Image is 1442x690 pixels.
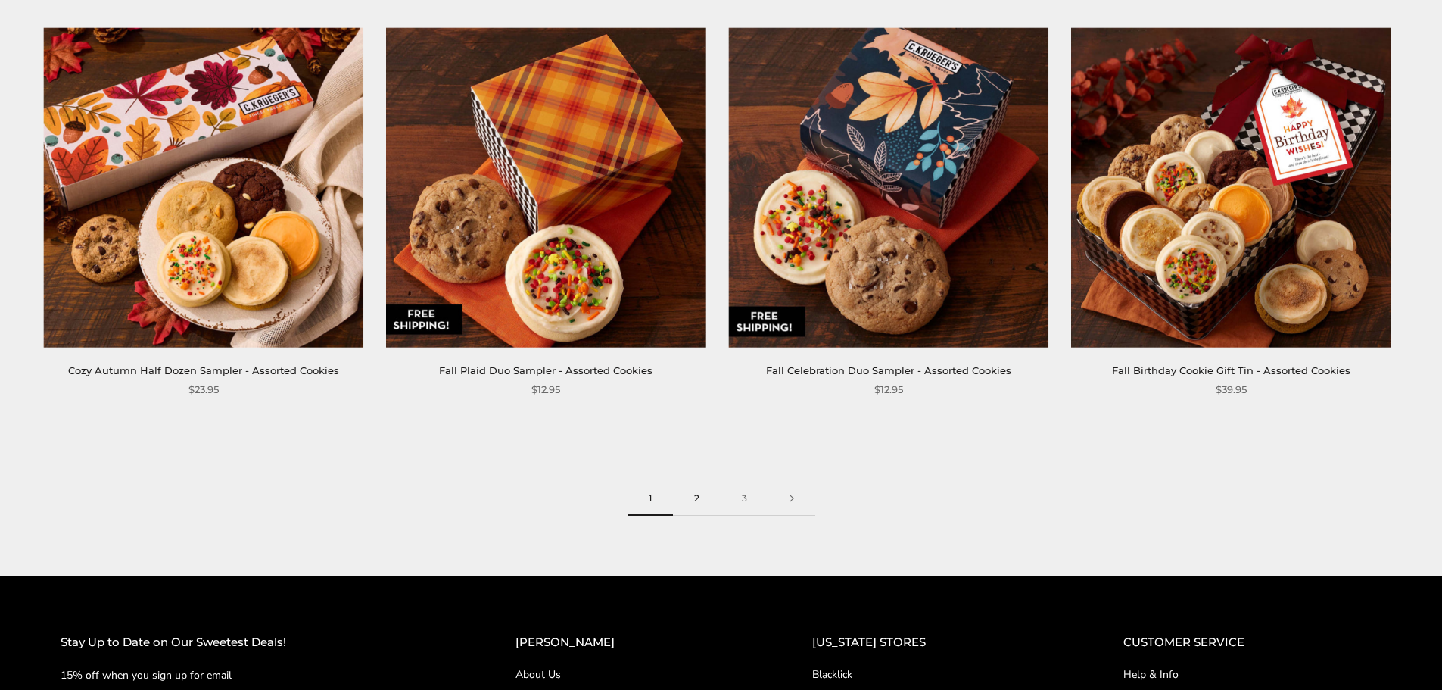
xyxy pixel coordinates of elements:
img: Fall Celebration Duo Sampler - Assorted Cookies [729,27,1048,347]
a: About Us [515,667,752,682]
a: 2 [673,482,721,516]
a: Fall Birthday Cookie Gift Tin - Assorted Cookies [1112,364,1350,376]
a: 3 [721,482,768,516]
img: Cozy Autumn Half Dozen Sampler - Assorted Cookies [44,27,363,347]
a: Blacklick [812,667,1063,682]
span: $39.95 [1216,382,1247,398]
a: Cozy Autumn Half Dozen Sampler - Assorted Cookies [68,364,339,376]
h2: CUSTOMER SERVICE [1123,633,1381,652]
h2: [PERSON_NAME] [515,633,752,652]
a: Next page [768,482,815,516]
span: $23.95 [188,382,219,398]
img: Fall Plaid Duo Sampler - Assorted Cookies [386,27,705,347]
span: $12.95 [874,382,903,398]
a: Fall Celebration Duo Sampler - Assorted Cookies [766,364,1011,376]
iframe: Sign Up via Text for Offers [12,632,157,678]
span: 1 [628,482,673,516]
img: Fall Birthday Cookie Gift Tin - Assorted Cookies [1071,27,1391,347]
span: $12.95 [531,382,560,398]
a: Help & Info [1123,667,1381,682]
h2: [US_STATE] STORES [812,633,1063,652]
h2: Stay Up to Date on Our Sweetest Deals! [61,633,455,652]
a: Fall Plaid Duo Sampler - Assorted Cookies [439,364,652,376]
p: 15% off when you sign up for email [61,667,455,684]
